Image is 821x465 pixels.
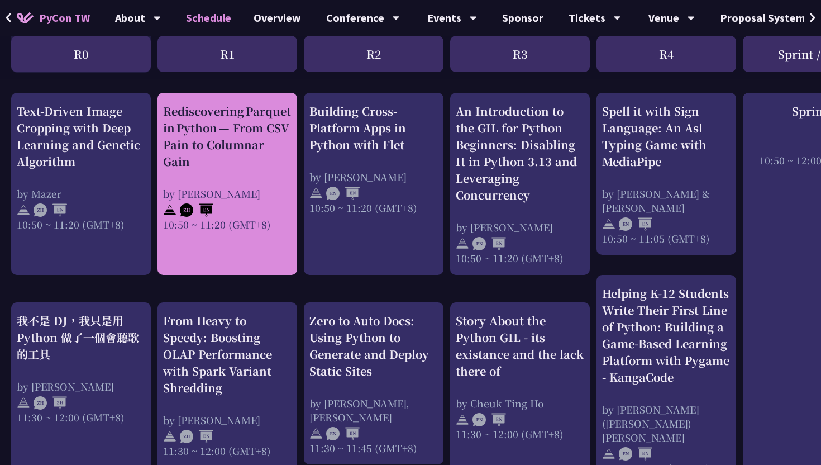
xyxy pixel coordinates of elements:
[309,441,438,455] div: 11:30 ~ 11:45 (GMT+8)
[309,396,438,424] div: by [PERSON_NAME], [PERSON_NAME]
[17,203,30,217] img: svg+xml;base64,PHN2ZyB4bWxucz0iaHR0cDovL3d3dy53My5vcmcvMjAwMC9zdmciIHdpZHRoPSIyNCIgaGVpZ2h0PSIyNC...
[17,103,145,170] div: Text-Driven Image Cropping with Deep Learning and Genetic Algorithm
[309,427,323,440] img: svg+xml;base64,PHN2ZyB4bWxucz0iaHR0cDovL3d3dy53My5vcmcvMjAwMC9zdmciIHdpZHRoPSIyNCIgaGVpZ2h0PSIyNC...
[456,237,469,250] img: svg+xml;base64,PHN2ZyB4bWxucz0iaHR0cDovL3d3dy53My5vcmcvMjAwMC9zdmciIHdpZHRoPSIyNCIgaGVpZ2h0PSIyNC...
[309,312,438,455] a: Zero to Auto Docs: Using Python to Generate and Deploy Static Sites by [PERSON_NAME], [PERSON_NAM...
[326,427,360,440] img: ENEN.5a408d1.svg
[602,285,731,386] div: Helping K-12 Students Write Their First Line of Python: Building a Game-Based Learning Platform w...
[456,413,469,426] img: svg+xml;base64,PHN2ZyB4bWxucz0iaHR0cDovL3d3dy53My5vcmcvMjAwMC9zdmciIHdpZHRoPSIyNCIgaGVpZ2h0PSIyNC...
[456,103,584,265] a: An Introduction to the GIL for Python Beginners: Disabling It in Python 3.13 and Leveraging Concu...
[602,217,615,231] img: svg+xml;base64,PHN2ZyB4bWxucz0iaHR0cDovL3d3dy53My5vcmcvMjAwMC9zdmciIHdpZHRoPSIyNCIgaGVpZ2h0PSIyNC...
[17,12,34,23] img: Home icon of PyCon TW 2025
[163,312,292,396] div: From Heavy to Speedy: Boosting OLAP Performance with Spark Variant Shredding
[34,203,67,217] img: ZHEN.371966e.svg
[39,10,90,26] span: PyCon TW
[180,203,213,217] img: ZHEN.371966e.svg
[602,402,731,444] div: by [PERSON_NAME] ([PERSON_NAME]) [PERSON_NAME]
[11,36,151,72] div: R0
[163,103,292,265] a: Rediscovering Parquet in Python — From CSV Pain to Columnar Gain by [PERSON_NAME] 10:50 ~ 11:20 (...
[17,217,145,231] div: 10:50 ~ 11:20 (GMT+8)
[309,170,438,184] div: by [PERSON_NAME]
[456,396,584,410] div: by Cheuk Ting Ho
[596,36,736,72] div: R4
[163,103,292,170] div: Rediscovering Parquet in Python — From CSV Pain to Columnar Gain
[309,201,438,215] div: 10:50 ~ 11:20 (GMT+8)
[304,36,443,72] div: R2
[602,447,615,461] img: svg+xml;base64,PHN2ZyB4bWxucz0iaHR0cDovL3d3dy53My5vcmcvMjAwMC9zdmciIHdpZHRoPSIyNCIgaGVpZ2h0PSIyNC...
[602,103,731,170] div: Spell it with Sign Language: An Asl Typing Game with MediaPipe
[163,444,292,458] div: 11:30 ~ 12:00 (GMT+8)
[456,251,584,265] div: 10:50 ~ 11:20 (GMT+8)
[163,413,292,427] div: by [PERSON_NAME]
[157,36,297,72] div: R1
[456,312,584,379] div: Story About the Python GIL - its existance and the lack there of
[472,413,506,426] img: ENEN.5a408d1.svg
[17,103,145,265] a: Text-Driven Image Cropping with Deep Learning and Genetic Algorithm by Mazer 10:50 ~ 11:20 (GMT+8)
[456,220,584,234] div: by [PERSON_NAME]
[450,36,590,72] div: R3
[6,4,101,32] a: PyCon TW
[602,231,731,245] div: 10:50 ~ 11:05 (GMT+8)
[309,312,438,379] div: Zero to Auto Docs: Using Python to Generate and Deploy Static Sites
[180,430,213,443] img: ZHEN.371966e.svg
[456,427,584,441] div: 11:30 ~ 12:00 (GMT+8)
[163,217,292,231] div: 10:50 ~ 11:20 (GMT+8)
[17,410,145,424] div: 11:30 ~ 12:00 (GMT+8)
[17,187,145,201] div: by Mazer
[456,103,584,203] div: An Introduction to the GIL for Python Beginners: Disabling It in Python 3.13 and Leveraging Concu...
[17,396,30,410] img: svg+xml;base64,PHN2ZyB4bWxucz0iaHR0cDovL3d3dy53My5vcmcvMjAwMC9zdmciIHdpZHRoPSIyNCIgaGVpZ2h0PSIyNC...
[163,430,176,443] img: svg+xml;base64,PHN2ZyB4bWxucz0iaHR0cDovL3d3dy53My5vcmcvMjAwMC9zdmciIHdpZHRoPSIyNCIgaGVpZ2h0PSIyNC...
[619,447,652,461] img: ENEN.5a408d1.svg
[619,217,652,231] img: ENEN.5a408d1.svg
[309,103,438,153] div: Building Cross-Platform Apps in Python with Flet
[326,187,360,200] img: ENEN.5a408d1.svg
[163,203,176,217] img: svg+xml;base64,PHN2ZyB4bWxucz0iaHR0cDovL3d3dy53My5vcmcvMjAwMC9zdmciIHdpZHRoPSIyNCIgaGVpZ2h0PSIyNC...
[17,379,145,393] div: by [PERSON_NAME]
[602,187,731,215] div: by [PERSON_NAME] & [PERSON_NAME]
[34,396,67,410] img: ZHZH.38617ef.svg
[163,187,292,201] div: by [PERSON_NAME]
[602,103,731,245] a: Spell it with Sign Language: An Asl Typing Game with MediaPipe by [PERSON_NAME] & [PERSON_NAME] 1...
[309,187,323,200] img: svg+xml;base64,PHN2ZyB4bWxucz0iaHR0cDovL3d3dy53My5vcmcvMjAwMC9zdmciIHdpZHRoPSIyNCIgaGVpZ2h0PSIyNC...
[472,237,506,250] img: ENEN.5a408d1.svg
[309,103,438,265] a: Building Cross-Platform Apps in Python with Flet by [PERSON_NAME] 10:50 ~ 11:20 (GMT+8)
[17,312,145,363] div: 我不是 DJ，我只是用 Python 做了一個會聽歌的工具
